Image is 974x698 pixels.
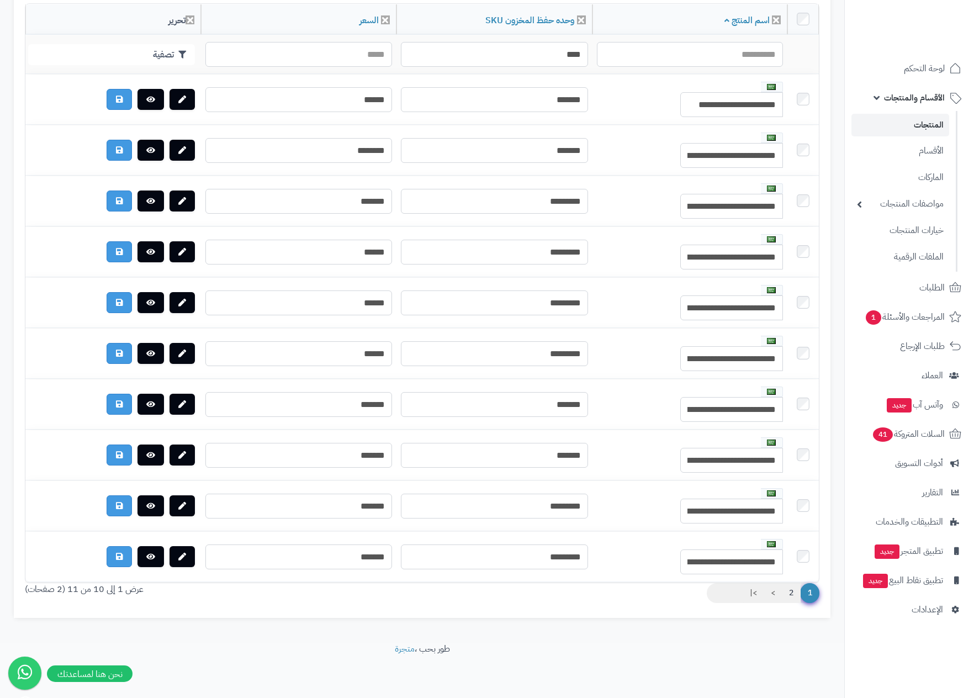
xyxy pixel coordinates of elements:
a: تطبيق نقاط البيعجديد [851,567,967,594]
span: طلبات الإرجاع [900,339,945,354]
img: العربية [767,490,776,496]
span: العملاء [922,368,943,383]
img: العربية [767,186,776,192]
img: العربية [767,287,776,293]
span: لوحة التحكم [904,61,945,76]
a: الملفات الرقمية [851,245,949,269]
a: اسم المنتج [724,14,770,27]
a: الطلبات [851,274,967,301]
span: 41 [873,427,893,442]
span: تطبيق نقاط البيع [862,573,943,588]
a: الإعدادات [851,596,967,623]
a: خيارات المنتجات [851,219,949,242]
img: العربية [767,135,776,141]
span: السلات المتروكة [872,426,945,442]
a: العملاء [851,362,967,389]
span: الطلبات [919,280,945,295]
img: العربية [767,440,776,446]
a: المنتجات [851,114,949,136]
a: الأقسام [851,139,949,163]
span: 1 [866,310,881,325]
a: التطبيقات والخدمات [851,509,967,535]
span: أدوات التسويق [895,456,943,471]
span: جديد [887,398,912,413]
a: وحده حفظ المخزون SKU [485,14,575,27]
span: وآتس آب [886,397,943,413]
span: التطبيقات والخدمات [876,514,943,530]
span: التقارير [922,485,943,500]
a: التقارير [851,479,967,506]
span: 1 [800,583,819,603]
div: عرض 1 إلى 10 من 11 (2 صفحات) [17,583,422,596]
img: العربية [767,84,776,90]
a: 2 [782,583,801,603]
button: تصفية [28,44,195,65]
img: العربية [767,389,776,395]
a: المراجعات والأسئلة1 [851,304,967,330]
a: الماركات [851,166,949,189]
a: لوحة التحكم [851,55,967,82]
a: طلبات الإرجاع [851,333,967,359]
span: جديد [875,544,899,559]
span: الأقسام والمنتجات [884,90,945,105]
a: > [764,583,782,603]
span: الإعدادات [912,602,943,617]
span: المراجعات والأسئلة [865,309,945,325]
img: العربية [767,236,776,242]
img: العربية [767,541,776,547]
a: وآتس آبجديد [851,392,967,418]
a: السعر [359,14,379,27]
a: مواصفات المنتجات [851,192,949,216]
a: أدوات التسويق [851,450,967,477]
span: جديد [863,574,888,588]
a: السلات المتروكة41 [851,421,967,447]
a: >| [743,583,764,603]
a: تطبيق المتجرجديد [851,538,967,564]
a: متجرة [395,642,415,655]
span: تطبيق المتجر [874,543,943,559]
th: تحرير [25,4,201,35]
img: العربية [767,338,776,344]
